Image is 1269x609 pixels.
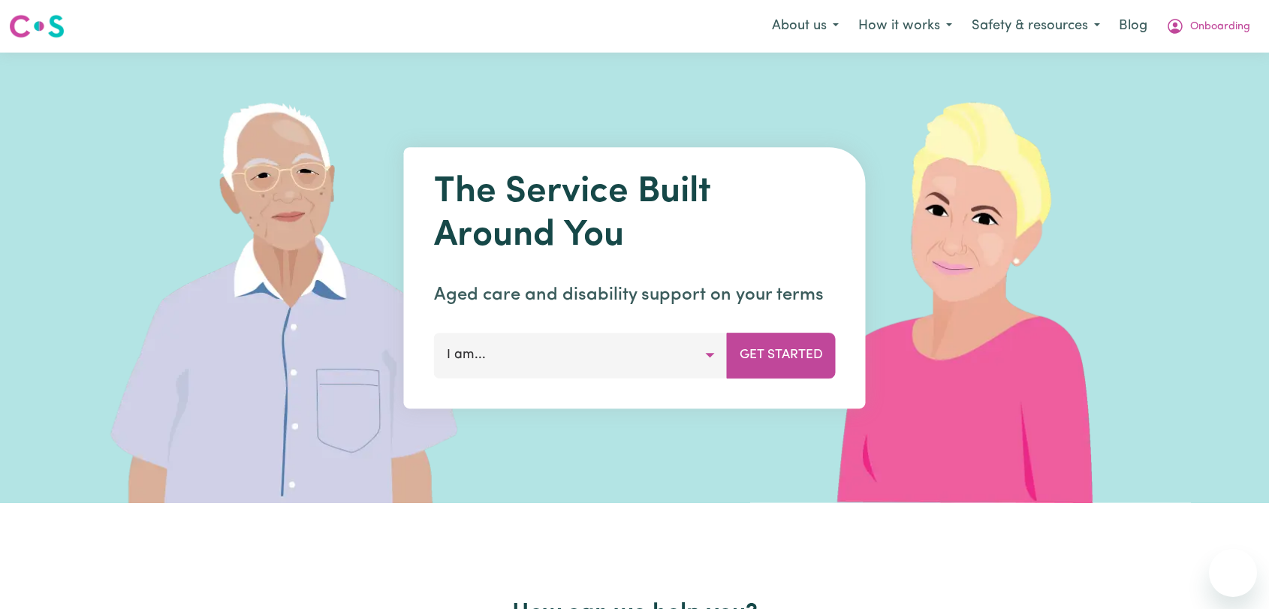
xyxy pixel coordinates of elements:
[962,11,1110,42] button: Safety & resources
[1190,19,1250,35] span: Onboarding
[9,13,65,40] img: Careseekers logo
[1110,10,1156,43] a: Blog
[727,333,836,378] button: Get Started
[1209,549,1257,597] iframe: Button to launch messaging window
[9,9,65,44] a: Careseekers logo
[434,282,836,309] p: Aged care and disability support on your terms
[762,11,849,42] button: About us
[849,11,962,42] button: How it works
[1156,11,1260,42] button: My Account
[434,171,836,258] h1: The Service Built Around You
[434,333,728,378] button: I am...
